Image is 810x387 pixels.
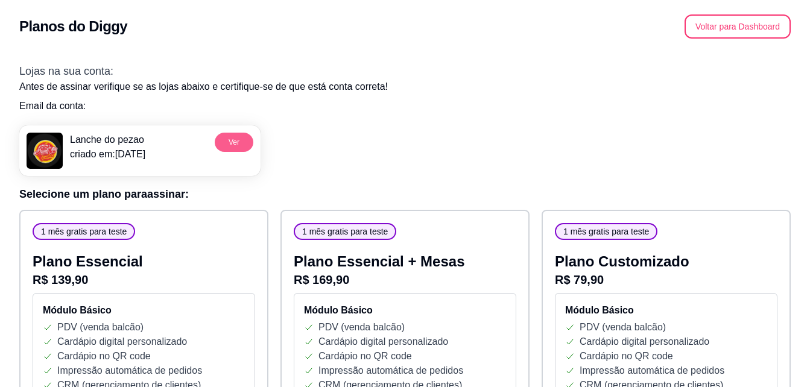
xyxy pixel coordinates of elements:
[318,363,463,378] p: Impressão automática de pedidos
[580,335,709,349] p: Cardápio digital personalizado
[297,225,393,238] span: 1 mês gratis para teste
[685,21,791,31] a: Voltar para Dashboard
[57,320,144,335] p: PDV (venda balcão)
[215,133,253,152] button: Ver
[558,225,654,238] span: 1 mês gratis para teste
[57,349,151,363] p: Cardápio no QR code
[555,252,777,271] p: Plano Customizado
[19,80,791,94] p: Antes de assinar verifique se as lojas abaixo e certifique-se de que está conta correta!
[33,252,255,271] p: Plano Essencial
[70,147,145,162] p: criado em: [DATE]
[70,133,145,147] p: Lanche do pezao
[294,252,516,271] p: Plano Essencial + Mesas
[19,17,127,36] h2: Planos do Diggy
[318,335,448,349] p: Cardápio digital personalizado
[580,349,673,363] p: Cardápio no QR code
[57,335,187,349] p: Cardápio digital personalizado
[19,186,791,203] h3: Selecione um plano para assinar :
[19,63,791,80] h3: Lojas na sua conta:
[555,271,777,288] p: R$ 79,90
[19,99,791,113] p: Email da conta:
[43,303,245,318] h4: Módulo Básico
[580,363,724,378] p: Impressão automática de pedidos
[318,349,412,363] p: Cardápio no QR code
[580,320,666,335] p: PDV (venda balcão)
[565,303,767,318] h4: Módulo Básico
[685,14,791,39] button: Voltar para Dashboard
[19,125,261,176] a: menu logoLanche do pezaocriado em:[DATE]Ver
[294,271,516,288] p: R$ 169,90
[57,363,202,378] p: Impressão automática de pedidos
[36,225,131,238] span: 1 mês gratis para teste
[318,320,405,335] p: PDV (venda balcão)
[27,133,63,169] img: menu logo
[33,271,255,288] p: R$ 139,90
[304,303,506,318] h4: Módulo Básico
